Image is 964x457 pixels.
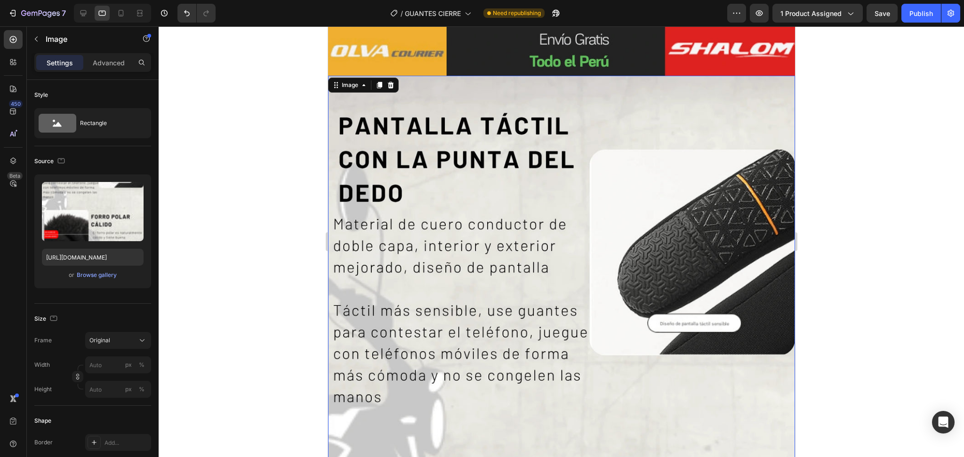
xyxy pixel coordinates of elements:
div: % [139,385,145,394]
div: Beta [7,172,23,180]
p: Settings [47,58,73,68]
div: Size [34,313,59,325]
button: Original [85,332,151,349]
p: Image [46,33,126,45]
button: Save [867,4,898,23]
div: % [139,361,145,369]
div: Add... [104,439,149,447]
img: preview-image [42,182,144,241]
button: % [123,359,134,370]
button: % [123,384,134,395]
div: Publish [909,8,933,18]
span: or [69,269,74,281]
input: px% [85,381,151,398]
button: 1 product assigned [772,4,863,23]
label: Width [34,361,50,369]
div: px [125,385,132,394]
div: Browse gallery [77,271,117,279]
div: px [125,361,132,369]
span: 1 product assigned [780,8,842,18]
button: 7 [4,4,70,23]
span: Save [875,9,890,17]
label: Frame [34,336,52,345]
button: Browse gallery [76,270,117,280]
button: px [136,359,147,370]
div: Undo/Redo [177,4,216,23]
input: px% [85,356,151,373]
input: https://example.com/image.jpg [42,249,144,266]
span: GUANTES CIERRE [405,8,461,18]
span: / [401,8,403,18]
p: 7 [62,8,66,19]
button: px [136,384,147,395]
p: Advanced [93,58,125,68]
div: Style [34,91,48,99]
div: 450 [9,100,23,108]
button: Publish [901,4,941,23]
div: Source [34,155,67,168]
div: Rectangle [80,112,137,134]
div: Open Intercom Messenger [932,411,955,433]
div: Shape [34,417,51,425]
label: Height [34,385,52,394]
span: Original [89,336,110,345]
iframe: Design area [328,26,795,457]
span: Need republishing [493,9,541,17]
div: Border [34,438,53,447]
